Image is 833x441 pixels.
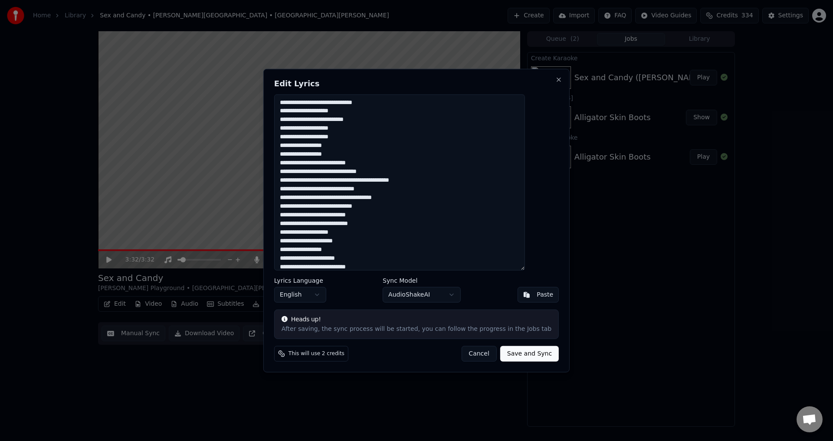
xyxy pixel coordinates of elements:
[274,79,559,87] h2: Edit Lyrics
[282,315,551,324] div: Heads up!
[517,287,559,303] button: Paste
[500,346,559,362] button: Save and Sync
[383,278,461,284] label: Sync Model
[461,346,496,362] button: Cancel
[274,278,326,284] label: Lyrics Language
[537,291,553,299] div: Paste
[289,350,344,357] span: This will use 2 credits
[282,325,551,333] div: After saving, the sync process will be started, you can follow the progress in the Jobs tab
